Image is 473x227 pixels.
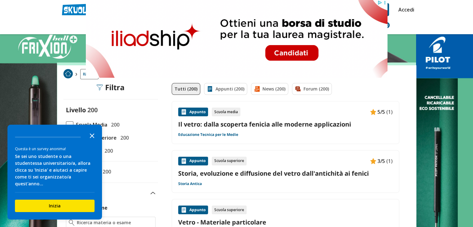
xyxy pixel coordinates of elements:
div: Survey [7,125,102,220]
div: Appunto [178,206,208,214]
span: 3/5 [378,157,385,165]
img: Appunti contenuto [181,207,187,213]
span: 5/5 [378,108,385,116]
span: (1) [386,108,393,116]
div: Questa è un survey anonima! [15,146,95,152]
img: Filtra filtri mobile [96,84,103,90]
div: Scuola superiore [212,206,247,214]
span: Scuola Media [73,121,107,129]
a: Educazione Tecnica per le Medie [178,132,238,137]
div: Scuola media [212,108,240,116]
div: Appunto [178,108,208,116]
label: Livello [66,106,86,114]
img: Home [63,69,73,78]
img: News filtro contenuto [254,86,260,92]
input: Ricerca materia o esame [77,220,152,226]
span: 200 [87,106,98,114]
a: Forum (200) [292,83,332,95]
div: Appunto [178,157,208,165]
img: Appunti contenuto [181,158,187,164]
a: News (200) [251,83,288,95]
a: Tutti (200) [172,83,200,95]
a: Vetro - Materiale particolare [178,218,393,226]
img: Apri e chiudi sezione [151,192,155,194]
img: Ricerca materia o esame [69,220,75,226]
div: Scuola superiore [212,157,247,165]
a: Appunti (200) [204,83,247,95]
div: Filtra [96,83,125,92]
div: Se sei uno studente o una studentessa universitario/a, allora clicca su 'Inizia' e aiutaci a capi... [15,153,95,187]
button: Inizia [15,200,95,212]
a: Storia Antica [178,181,202,186]
img: Appunti contenuto [370,109,376,115]
a: Storia, evoluzione e diffusione del vetro dall'antichità ai fenici [178,169,393,178]
span: 200 [118,134,129,142]
a: Accedi [398,3,411,16]
img: Forum filtro contenuto [295,86,301,92]
button: Close the survey [86,129,98,141]
span: 200 [109,121,119,129]
span: (1) [386,157,393,165]
img: Appunti filtro contenuto [207,86,213,92]
img: Appunti contenuto [370,158,376,164]
a: Ricerca [80,69,99,79]
img: Appunti contenuto [181,109,187,115]
span: 200 [102,147,113,155]
a: Home [63,69,73,79]
a: Il vetro: dalla scoperta fenicia alle moderne applicazioni [178,120,393,128]
span: 200 [100,168,111,176]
